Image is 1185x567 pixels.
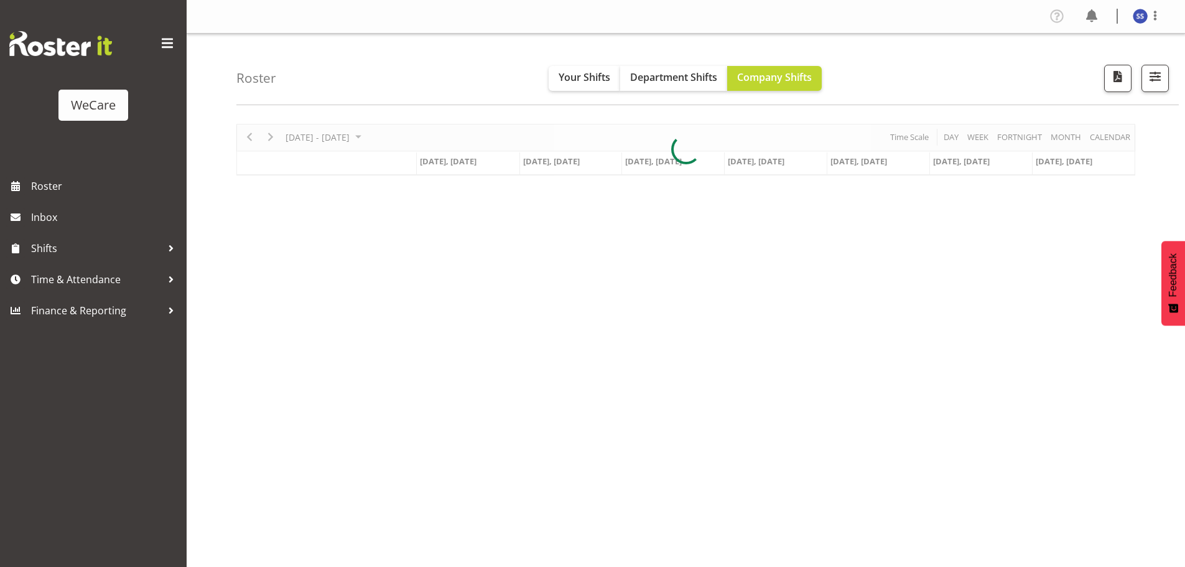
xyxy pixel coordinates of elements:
span: Inbox [31,208,180,227]
span: Department Shifts [630,70,717,84]
span: Time & Attendance [31,270,162,289]
span: Shifts [31,239,162,258]
span: Roster [31,177,180,195]
button: Download a PDF of the roster according to the set date range. [1104,65,1132,92]
span: Company Shifts [737,70,812,84]
button: Company Shifts [727,66,822,91]
h4: Roster [236,71,276,85]
button: Filter Shifts [1141,65,1169,92]
div: WeCare [71,96,116,115]
span: Feedback [1168,253,1179,297]
button: Feedback - Show survey [1161,241,1185,326]
img: savita-savita11083.jpg [1133,9,1148,24]
span: Your Shifts [559,70,610,84]
span: Finance & Reporting [31,301,162,320]
img: Rosterit website logo [9,31,112,56]
button: Department Shifts [620,66,727,91]
button: Your Shifts [549,66,620,91]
